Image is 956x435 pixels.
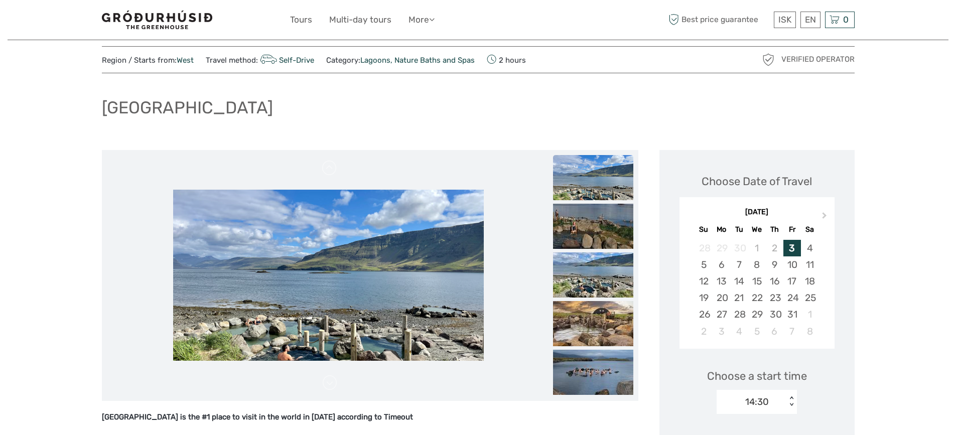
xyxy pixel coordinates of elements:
[730,273,748,289] div: Choose Tuesday, October 14th, 2025
[801,306,818,323] div: Choose Saturday, November 1st, 2025
[730,289,748,306] div: Choose Tuesday, October 21st, 2025
[745,395,769,408] div: 14:30
[14,18,113,26] p: We're away right now. Please check back later!
[682,240,831,340] div: month 2025-10
[801,273,818,289] div: Choose Saturday, October 18th, 2025
[783,240,801,256] div: Choose Friday, October 3rd, 2025
[748,289,765,306] div: Choose Wednesday, October 22nd, 2025
[781,54,855,65] span: Verified Operator
[766,323,783,340] div: Choose Thursday, November 6th, 2025
[713,256,730,273] div: Choose Monday, October 6th, 2025
[707,368,807,384] span: Choose a start time
[787,396,796,407] div: < >
[102,97,273,118] h1: [GEOGRAPHIC_DATA]
[553,204,633,249] img: af4ab10c768a4732ad7a6da2976e3409_slider_thumbnail.jpeg
[748,306,765,323] div: Choose Wednesday, October 29th, 2025
[173,190,484,361] img: 5e66f12124ad41c3b7a08f065623999d_main_slider.png
[783,223,801,236] div: Fr
[666,12,771,28] span: Best price guarantee
[783,273,801,289] div: Choose Friday, October 17th, 2025
[801,223,818,236] div: Sa
[766,306,783,323] div: Choose Thursday, October 30th, 2025
[730,223,748,236] div: Tu
[760,52,776,68] img: verified_operator_grey_128.png
[360,56,475,65] a: Lagoons, Nature Baths and Spas
[713,323,730,340] div: Choose Monday, November 3rd, 2025
[783,256,801,273] div: Choose Friday, October 10th, 2025
[177,56,194,65] a: West
[713,223,730,236] div: Mo
[842,15,850,25] span: 0
[801,323,818,340] div: Choose Saturday, November 8th, 2025
[801,240,818,256] div: Choose Saturday, October 4th, 2025
[679,207,835,218] div: [DATE]
[801,256,818,273] div: Choose Saturday, October 11th, 2025
[408,13,435,27] a: More
[487,53,526,67] span: 2 hours
[702,174,812,189] div: Choose Date of Travel
[713,273,730,289] div: Choose Monday, October 13th, 2025
[730,240,748,256] div: Not available Tuesday, September 30th, 2025
[258,56,315,65] a: Self-Drive
[766,273,783,289] div: Choose Thursday, October 16th, 2025
[778,15,791,25] span: ISK
[695,306,713,323] div: Choose Sunday, October 26th, 2025
[748,273,765,289] div: Choose Wednesday, October 15th, 2025
[695,323,713,340] div: Choose Sunday, November 2nd, 2025
[695,256,713,273] div: Choose Sunday, October 5th, 2025
[766,289,783,306] div: Choose Thursday, October 23rd, 2025
[748,223,765,236] div: We
[766,223,783,236] div: Th
[553,155,633,200] img: 5e66f12124ad41c3b7a08f065623999d_slider_thumbnail.png
[730,306,748,323] div: Choose Tuesday, October 28th, 2025
[783,306,801,323] div: Choose Friday, October 31st, 2025
[766,256,783,273] div: Choose Thursday, October 9th, 2025
[748,256,765,273] div: Choose Wednesday, October 8th, 2025
[695,273,713,289] div: Choose Sunday, October 12th, 2025
[329,13,391,27] a: Multi-day tours
[800,12,821,28] div: EN
[326,55,475,66] span: Category:
[748,240,765,256] div: Not available Wednesday, October 1st, 2025
[748,323,765,340] div: Choose Wednesday, November 5th, 2025
[817,210,834,226] button: Next Month
[553,301,633,346] img: 5dd8bad316804e728ad2665f27bfab4a_slider_thumbnail.jpeg
[290,13,312,27] a: Tours
[206,53,315,67] span: Travel method:
[553,252,633,298] img: 6dfce7681f7a47258b2796e06370fbee_slider_thumbnail.jpeg
[730,256,748,273] div: Choose Tuesday, October 7th, 2025
[102,55,194,66] span: Region / Starts from:
[553,350,633,395] img: ec6142c1bd4b49cb8f979763b1a87a2c_slider_thumbnail.jpeg
[115,16,127,28] button: Open LiveChat chat widget
[783,323,801,340] div: Choose Friday, November 7th, 2025
[695,223,713,236] div: Su
[783,289,801,306] div: Choose Friday, October 24th, 2025
[695,289,713,306] div: Choose Sunday, October 19th, 2025
[730,323,748,340] div: Choose Tuesday, November 4th, 2025
[713,289,730,306] div: Choose Monday, October 20th, 2025
[713,306,730,323] div: Choose Monday, October 27th, 2025
[713,240,730,256] div: Not available Monday, September 29th, 2025
[695,240,713,256] div: Not available Sunday, September 28th, 2025
[102,412,413,421] strong: [GEOGRAPHIC_DATA] is the #1 place to visit in the world in [DATE] according to Timeout
[766,240,783,256] div: Not available Thursday, October 2nd, 2025
[801,289,818,306] div: Choose Saturday, October 25th, 2025
[102,11,212,29] img: 1578-341a38b5-ce05-4595-9f3d-b8aa3718a0b3_logo_small.jpg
